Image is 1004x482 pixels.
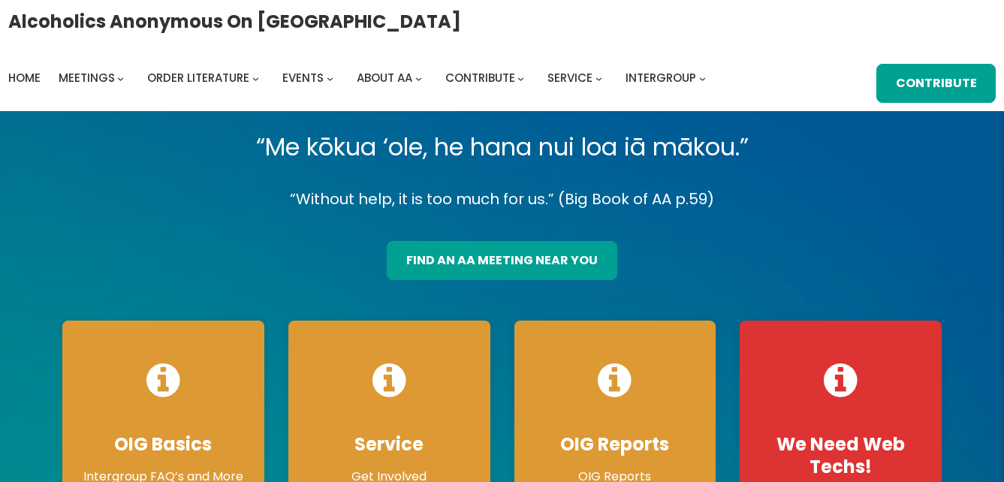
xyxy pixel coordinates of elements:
[8,5,461,38] a: Alcoholics Anonymous on [GEOGRAPHIC_DATA]
[595,74,602,81] button: Service submenu
[357,68,412,89] a: About AA
[77,433,249,456] h4: OIG Basics
[876,64,996,103] a: Contribute
[59,68,115,89] a: Meetings
[547,68,592,89] a: Service
[547,70,592,86] span: Service
[303,433,475,456] h4: Service
[415,74,422,81] button: About AA submenu
[626,68,696,89] a: Intergroup
[8,70,41,86] span: Home
[147,70,249,86] span: Order Literature
[517,74,524,81] button: Contribute submenu
[282,68,324,89] a: Events
[387,241,617,280] a: find an aa meeting near you
[699,74,706,81] button: Intergroup submenu
[117,74,124,81] button: Meetings submenu
[445,68,515,89] a: Contribute
[327,74,333,81] button: Events submenu
[59,70,115,86] span: Meetings
[357,70,412,86] span: About AA
[8,68,711,89] nav: Intergroup
[252,74,259,81] button: Order Literature submenu
[50,186,954,212] p: “Without help, it is too much for us.” (Big Book of AA p.59)
[445,70,515,86] span: Contribute
[529,433,701,456] h4: OIG Reports
[755,433,927,478] h4: We Need Web Techs!
[626,70,696,86] span: Intergroup
[282,70,324,86] span: Events
[8,68,41,89] a: Home
[50,126,954,168] p: “Me kōkua ‘ole, he hana nui loa iā mākou.”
